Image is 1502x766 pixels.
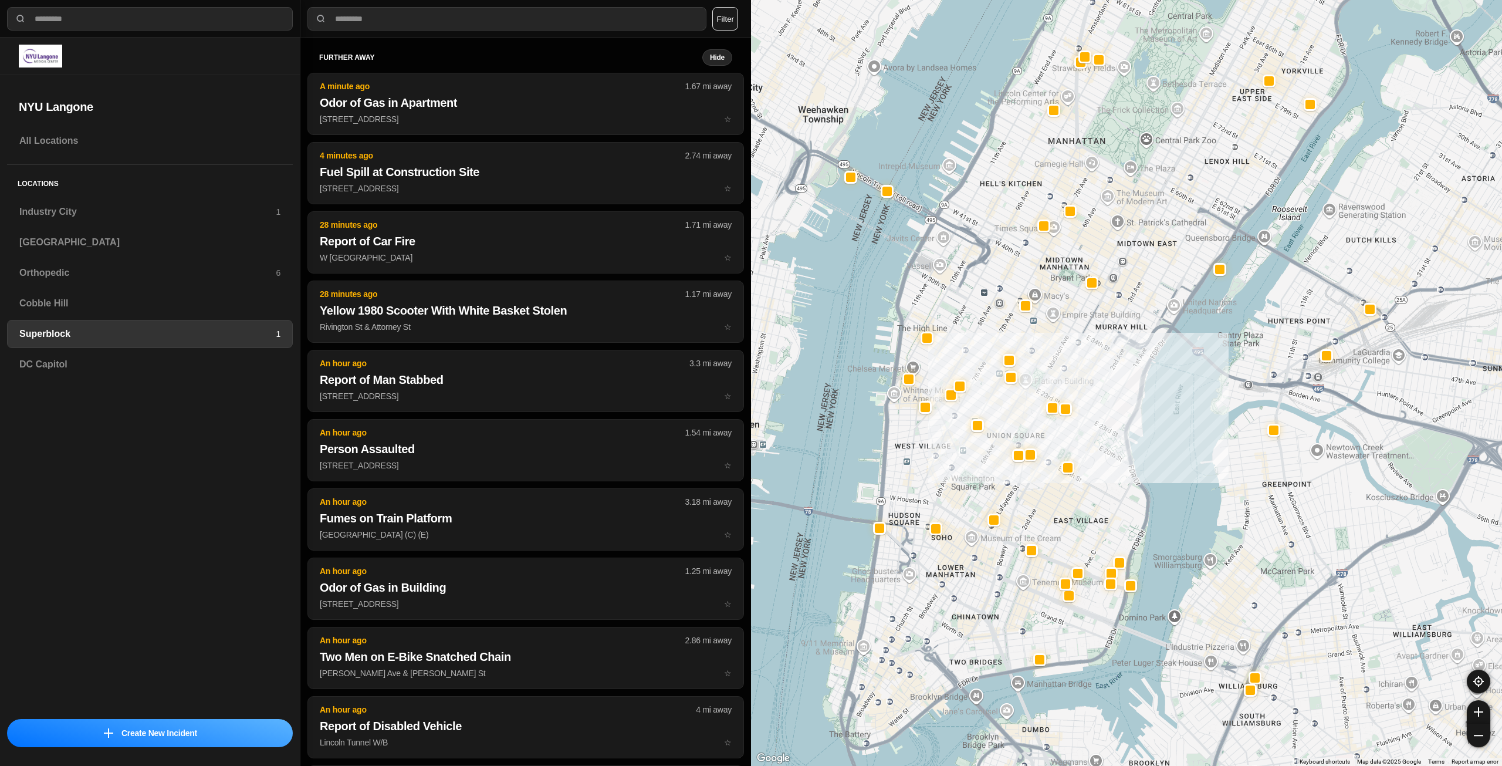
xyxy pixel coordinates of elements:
p: 2.86 mi away [685,635,732,646]
p: An hour ago [320,427,685,438]
span: star [724,530,732,539]
h3: Cobble Hill [19,296,280,311]
p: 28 minutes ago [320,288,685,300]
h2: Fumes on Train Platform [320,510,732,527]
p: 2.74 mi away [685,150,732,161]
h2: Report of Man Stabbed [320,372,732,388]
span: star [724,599,732,609]
a: [GEOGRAPHIC_DATA] [7,228,293,257]
h2: Report of Disabled Vehicle [320,718,732,734]
button: An hour ago4 mi awayReport of Disabled VehicleLincoln Tunnel W/Bstar [307,696,744,758]
span: star [724,253,732,262]
img: recenter [1473,676,1484,687]
h5: further away [319,53,702,62]
p: 1.54 mi away [685,427,732,438]
h2: Yellow 1980 Scooter With White Basket Stolen [320,302,732,319]
p: Lincoln Tunnel W/B [320,737,732,748]
h3: Orthopedic [19,266,276,280]
button: iconCreate New Incident [7,719,293,747]
a: Superblock1 [7,320,293,348]
a: 28 minutes ago1.71 mi awayReport of Car FireW [GEOGRAPHIC_DATA]star [307,252,744,262]
a: An hour ago2.86 mi awayTwo Men on E-Bike Snatched Chain[PERSON_NAME] Ave & [PERSON_NAME] Ststar [307,668,744,678]
h2: Fuel Spill at Construction Site [320,164,732,180]
p: 1.17 mi away [685,288,732,300]
h5: Locations [7,165,293,198]
img: logo [19,45,62,68]
p: Rivington St & Attorney St [320,321,732,333]
button: An hour ago3.18 mi awayFumes on Train Platform[GEOGRAPHIC_DATA] (C) (E)star [307,488,744,551]
button: An hour ago1.54 mi awayPerson Assaulted[STREET_ADDRESS]star [307,419,744,481]
h2: NYU Langone [19,99,281,115]
p: 1 [276,328,280,340]
h2: Report of Car Fire [320,233,732,249]
p: [STREET_ADDRESS] [320,460,732,471]
h3: Industry City [19,205,276,219]
p: 1.67 mi away [685,80,732,92]
button: zoom-out [1467,724,1490,747]
p: [STREET_ADDRESS] [320,113,732,125]
button: Keyboard shortcuts [1300,758,1350,766]
img: Google [754,751,793,766]
small: Hide [710,53,725,62]
p: 1 [276,206,280,218]
h3: [GEOGRAPHIC_DATA] [19,235,280,249]
h2: Odor of Gas in Building [320,579,732,596]
p: [PERSON_NAME] Ave & [PERSON_NAME] St [320,667,732,679]
p: 3.18 mi away [685,496,732,508]
a: An hour ago4 mi awayReport of Disabled VehicleLincoln Tunnel W/Bstar [307,737,744,747]
a: A minute ago1.67 mi awayOdor of Gas in Apartment[STREET_ADDRESS]star [307,114,744,124]
a: An hour ago1.25 mi awayOdor of Gas in Building[STREET_ADDRESS]star [307,599,744,609]
h2: Two Men on E-Bike Snatched Chain [320,649,732,665]
p: 1.25 mi away [685,565,732,577]
p: An hour ago [320,565,685,577]
a: Cobble Hill [7,289,293,318]
p: W [GEOGRAPHIC_DATA] [320,252,732,264]
p: 4 mi away [696,704,732,716]
p: 1.71 mi away [685,219,732,231]
a: An hour ago3.3 mi awayReport of Man Stabbed[STREET_ADDRESS]star [307,391,744,401]
span: star [724,114,732,124]
button: An hour ago2.86 mi awayTwo Men on E-Bike Snatched Chain[PERSON_NAME] Ave & [PERSON_NAME] Ststar [307,627,744,689]
p: 4 minutes ago [320,150,685,161]
button: Hide [702,49,732,66]
span: star [724,738,732,747]
a: Terms (opens in new tab) [1428,758,1445,765]
img: zoom-out [1474,731,1483,740]
p: An hour ago [320,357,689,369]
h2: Odor of Gas in Apartment [320,95,732,111]
img: icon [104,728,113,738]
p: [GEOGRAPHIC_DATA] (C) (E) [320,529,732,541]
a: An hour ago3.18 mi awayFumes on Train Platform[GEOGRAPHIC_DATA] (C) (E)star [307,529,744,539]
img: search [15,13,26,25]
p: Create New Incident [121,727,197,739]
a: Report a map error [1452,758,1498,765]
p: An hour ago [320,635,685,646]
p: [STREET_ADDRESS] [320,598,732,610]
button: zoom-in [1467,700,1490,724]
button: 28 minutes ago1.17 mi awayYellow 1980 Scooter With White Basket StolenRivington St & Attorney Ststar [307,281,744,343]
p: 28 minutes ago [320,219,685,231]
span: star [724,184,732,193]
button: 28 minutes ago1.71 mi awayReport of Car FireW [GEOGRAPHIC_DATA]star [307,211,744,274]
a: Industry City1 [7,198,293,226]
p: An hour ago [320,704,696,716]
p: An hour ago [320,496,685,508]
span: star [724,669,732,678]
h3: Superblock [19,327,276,341]
a: An hour ago1.54 mi awayPerson Assaulted[STREET_ADDRESS]star [307,460,744,470]
button: An hour ago1.25 mi awayOdor of Gas in Building[STREET_ADDRESS]star [307,558,744,620]
button: recenter [1467,670,1490,693]
a: Orthopedic6 [7,259,293,287]
a: Open this area in Google Maps (opens a new window) [754,751,793,766]
p: [STREET_ADDRESS] [320,183,732,194]
p: A minute ago [320,80,685,92]
a: DC Capitol [7,350,293,379]
a: 4 minutes ago2.74 mi awayFuel Spill at Construction Site[STREET_ADDRESS]star [307,183,744,193]
button: An hour ago3.3 mi awayReport of Man Stabbed[STREET_ADDRESS]star [307,350,744,412]
a: 28 minutes ago1.17 mi awayYellow 1980 Scooter With White Basket StolenRivington St & Attorney Ststar [307,322,744,332]
span: star [724,392,732,401]
button: Filter [712,7,738,31]
button: 4 minutes ago2.74 mi awayFuel Spill at Construction Site[STREET_ADDRESS]star [307,142,744,204]
p: 3.3 mi away [689,357,732,369]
